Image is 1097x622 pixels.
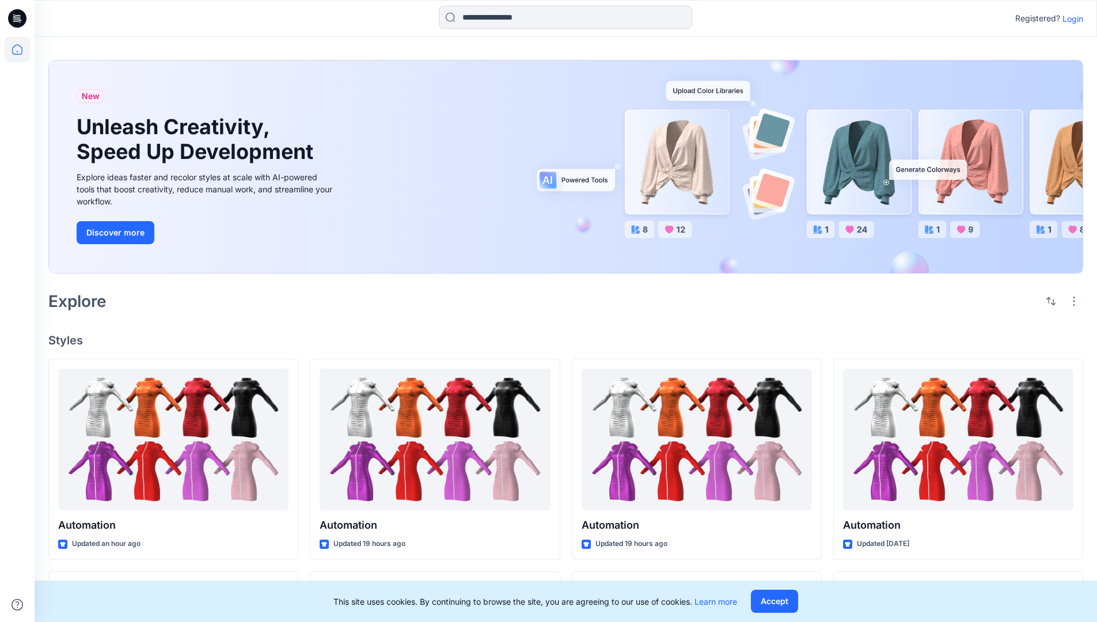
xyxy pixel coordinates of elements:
[77,221,154,244] button: Discover more
[582,369,812,511] a: Automation
[694,597,737,606] a: Learn more
[751,590,798,613] button: Accept
[72,538,141,550] p: Updated an hour ago
[82,89,100,103] span: New
[333,538,405,550] p: Updated 19 hours ago
[1062,13,1083,25] p: Login
[48,333,1083,347] h4: Styles
[857,538,909,550] p: Updated [DATE]
[320,369,550,511] a: Automation
[48,292,107,310] h2: Explore
[77,221,336,244] a: Discover more
[320,517,550,533] p: Automation
[333,596,737,608] p: This site uses cookies. By continuing to browse the site, you are agreeing to our use of cookies.
[1015,12,1060,25] p: Registered?
[843,369,1073,511] a: Automation
[58,517,289,533] p: Automation
[595,538,667,550] p: Updated 19 hours ago
[77,171,336,207] div: Explore ideas faster and recolor styles at scale with AI-powered tools that boost creativity, red...
[77,115,318,164] h1: Unleash Creativity, Speed Up Development
[582,517,812,533] p: Automation
[58,369,289,511] a: Automation
[843,517,1073,533] p: Automation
